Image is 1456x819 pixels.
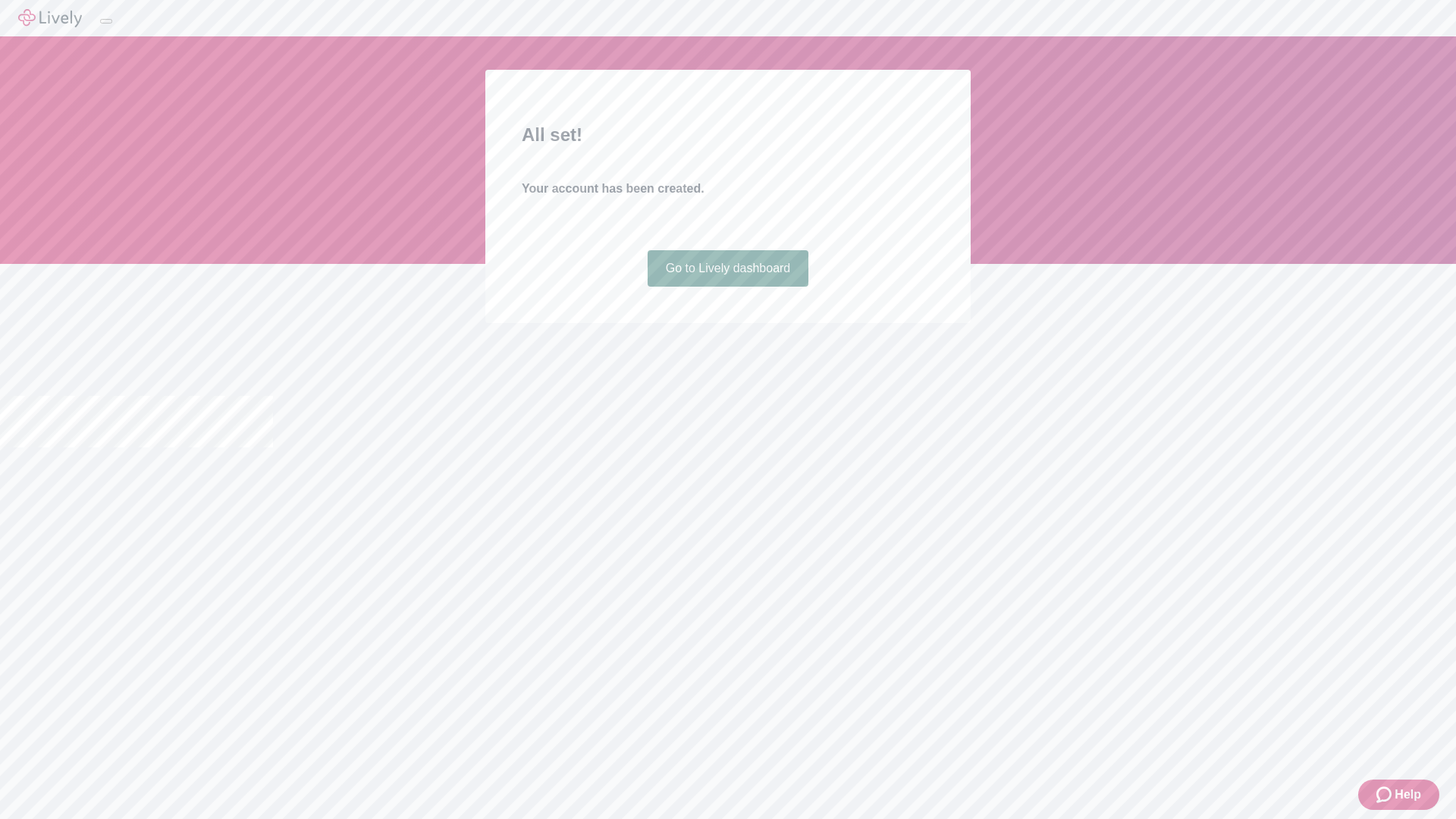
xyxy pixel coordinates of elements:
[18,9,82,27] img: Lively
[648,250,809,287] a: Go to Lively dashboard
[522,121,934,149] h2: All set!
[100,19,112,24] button: Log out
[1358,780,1439,810] button: Zendesk support iconHelp
[1395,786,1421,804] span: Help
[522,180,934,198] h4: Your account has been created.
[1376,786,1395,804] svg: Zendesk support icon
